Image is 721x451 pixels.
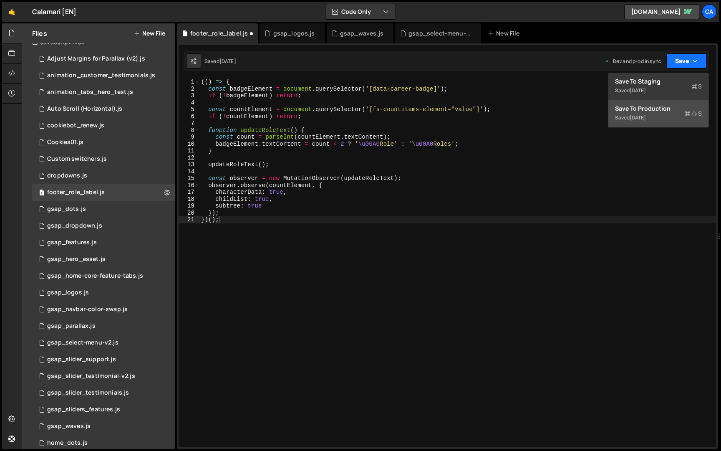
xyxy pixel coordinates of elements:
div: 12 [179,155,200,162]
div: 20 [179,210,200,217]
div: gsap_waves.js [32,418,175,435]
div: animation_tabs_hero_test.js [47,89,133,96]
div: 10 [179,141,200,148]
div: gsap_waves.js [340,29,383,38]
button: New File [134,30,165,37]
div: 2818/14220.js [32,284,175,301]
div: gsap_select-menu-v2.js [47,339,118,347]
div: home_dots.js [47,439,88,447]
div: Cookies01.js [47,139,83,146]
div: Saved [204,58,236,65]
div: 2818/20407.js [32,201,175,218]
div: 3 [179,92,200,99]
div: 5 [179,106,200,113]
div: animation_customer_testimonials.js [47,72,155,79]
div: 15 [179,175,200,182]
div: Save to Staging [615,77,702,86]
a: 🤙 [2,2,22,22]
div: Adjust Margins for Parallax (v2).js [47,55,145,63]
div: gsap_dots.js [47,205,86,213]
div: 11 [179,147,200,155]
div: 18 [179,196,200,203]
div: dropdowns.js [47,172,87,180]
div: 2818/18525.js [32,117,175,134]
div: 2818/18172.js [32,67,175,84]
div: gsap_dropdown.js [47,222,102,230]
div: 21 [179,216,200,223]
button: Code Only [325,4,396,19]
div: gsap_slider_testimonial-v2.js [47,372,135,380]
div: 2818/14189.js [32,318,175,334]
div: 2818/14190.js [32,385,175,401]
div: [DATE] [630,87,646,94]
div: 2818/20132.js [32,268,175,284]
div: Auto Scroll (Horizontal).js [47,105,122,113]
div: gsap_slider_testimonials.js [47,389,129,397]
div: 2818/15667.js [32,351,175,368]
div: gsap_slider_support.js [47,356,116,363]
div: footer_role_label.js [47,189,105,196]
div: Save to Production [615,104,702,113]
div: 2818/14191.js [32,234,175,251]
div: 14 [179,168,200,175]
div: 2818/13764.js [32,334,175,351]
div: 2818/20966.js [32,84,175,101]
div: 2818/6726.js [32,101,175,117]
div: 2818/14192.js [32,51,175,67]
div: 17 [179,189,200,196]
div: 6 [179,113,200,120]
div: Saved [615,113,702,123]
div: New File [488,29,523,38]
div: 2818/14186.js [32,301,175,318]
div: gsap_parallax.js [47,322,96,330]
div: gsap_hero_asset.js [47,256,106,263]
span: S [685,109,702,118]
div: 2 [179,86,200,93]
div: 13 [179,161,200,168]
div: gsap_home-core-feature-tabs.js [47,272,143,280]
div: 2818/15677.js [32,251,175,268]
div: 2818/15649.js [32,218,175,234]
div: 2818/11555.js [32,134,175,151]
div: 2818/4789.js [32,167,175,184]
div: 7 [179,120,200,127]
div: gsap_logos.js [273,29,315,38]
button: Save to ProductionS Saved[DATE] [608,100,708,127]
span: S [691,82,702,91]
div: 16 [179,182,200,189]
button: Save to StagingS Saved[DATE] [608,73,708,100]
div: gsap_logos.js [47,289,89,296]
div: 1 [179,79,200,86]
span: 1 [39,190,44,197]
div: Dev and prod in sync [605,58,661,65]
div: [DATE] [630,114,646,121]
div: 9 [179,134,200,141]
div: 2818/5802.js [32,151,175,167]
a: [DOMAIN_NAME] [624,4,699,19]
div: 8 [179,127,200,134]
div: [DATE] [219,58,236,65]
h2: Files [32,29,47,38]
div: Custom switchers.js [47,155,107,163]
div: 4 [179,99,200,106]
div: 2818/29474.js [32,184,175,201]
div: gsap_features.js [47,239,97,246]
div: gsap_waves.js [47,423,91,430]
div: gsap_sliders_features.js [47,406,120,413]
div: cookiebot_renew.js [47,122,104,129]
div: 19 [179,203,200,210]
div: footer_role_label.js [190,29,248,38]
div: gsap_navbar-color-swap.js [47,306,128,313]
div: Saved [615,86,702,96]
div: gsap_select-menu-v2.js [408,29,471,38]
div: 2818/16378.js [32,401,175,418]
a: Ca [702,4,717,19]
div: Calamari [EN] [32,7,76,17]
div: 2818/20133.js [32,368,175,385]
button: Save [666,53,707,68]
